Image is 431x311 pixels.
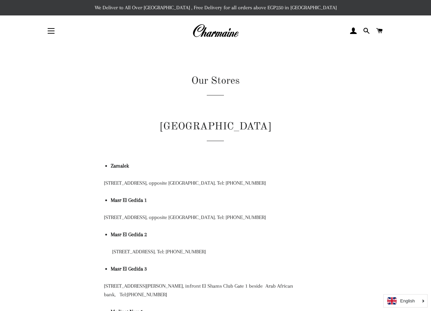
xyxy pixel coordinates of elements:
i: English [400,299,415,303]
p: [STREET_ADDRESS][PERSON_NAME], infront El Shams Club Gate 1 beside Arab African bank, Tel:[PHONE_... [104,282,327,299]
strong: Masr El Gedida 1 [111,197,147,203]
p: [STREET_ADDRESS], opposite [GEOGRAPHIC_DATA]. Tel: [PHONE_NUMBER] [104,179,327,187]
h1: Our Stores [75,74,356,88]
strong: Masr El Gedida 2 [111,231,147,238]
strong: Zamalek [111,163,129,169]
h1: [GEOGRAPHIC_DATA] [104,119,327,141]
img: Charmaine Egypt [192,23,239,38]
strong: Masr El Gedida 3 [111,266,147,272]
a: English [387,297,424,304]
p: [STREET_ADDRESS]. Tel: [PHONE_NUMBER] [104,247,327,256]
p: [STREET_ADDRESS], opposite [GEOGRAPHIC_DATA]. Tel: [PHONE_NUMBER] [104,213,327,222]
